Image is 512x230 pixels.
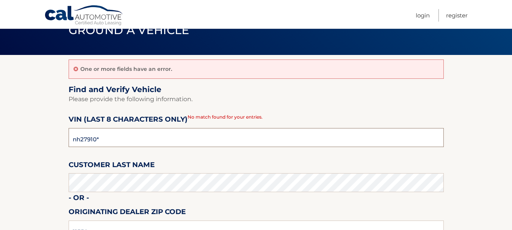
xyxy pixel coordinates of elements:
span: Ground a Vehicle [69,23,189,37]
label: Originating Dealer Zip Code [69,206,186,220]
label: - or - [69,192,89,206]
label: VIN (last 8 characters only) [69,114,188,128]
p: Please provide the following information. [69,94,444,105]
a: Register [446,9,468,22]
label: Customer Last Name [69,159,155,173]
p: One or more fields have an error. [80,66,172,72]
h2: Find and Verify Vehicle [69,85,444,94]
span: No match found for your entries. [188,114,263,120]
a: Login [416,9,430,22]
a: Cal Automotive [44,5,124,27]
